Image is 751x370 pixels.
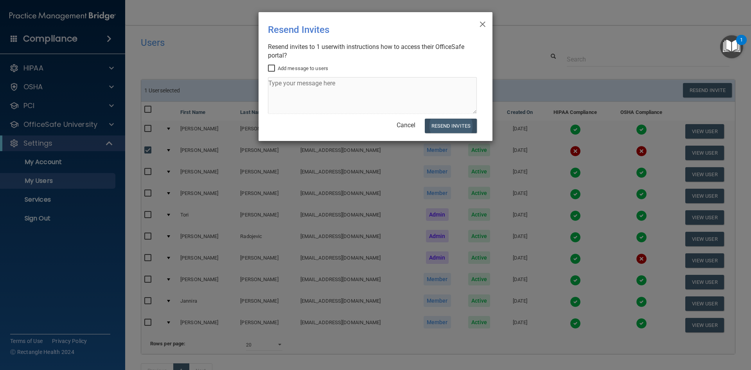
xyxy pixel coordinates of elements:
a: Cancel [397,121,415,129]
button: Open Resource Center, 1 new notification [720,35,743,58]
button: Resend Invites [425,119,477,133]
div: Resend Invites [268,18,451,41]
span: × [479,15,486,31]
div: Resend invites to 1 user with instructions how to access their OfficeSafe portal? [268,43,477,60]
div: 1 [740,40,743,50]
input: Add message to users [268,65,277,72]
label: Add message to users [268,64,328,73]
